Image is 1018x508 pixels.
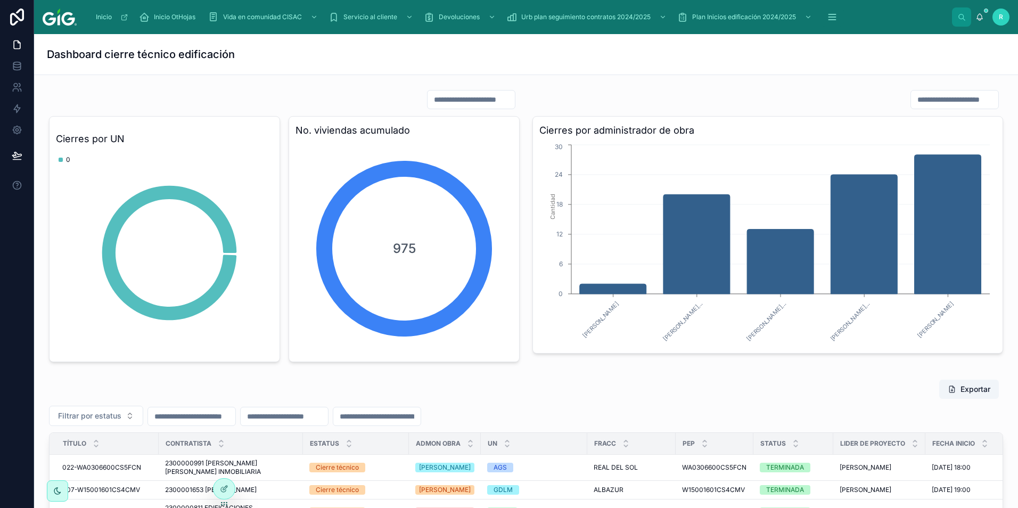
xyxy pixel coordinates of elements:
span: Vida en comunidad CISAC [223,13,302,21]
text: [PERSON_NAME]... [745,300,788,342]
div: scrollable content [85,5,952,29]
span: REAL DEL SOL [594,463,638,472]
div: chart [56,151,273,355]
span: Título [63,439,86,448]
span: 2300001653 [PERSON_NAME] [165,486,257,494]
span: ALBAZUR [594,486,623,494]
a: GDLM [487,485,581,495]
a: [DATE] 18:00 [932,463,999,472]
span: FRACC [594,439,616,448]
span: [PERSON_NAME] [840,463,891,472]
a: [PERSON_NAME] [840,463,919,472]
a: Inicio OtHojas [136,7,203,27]
span: Plan Inicios edificación 2024/2025 [692,13,796,21]
tspan: 12 [556,230,563,238]
span: Devoluciones [439,13,480,21]
span: [DATE] 19:00 [932,486,971,494]
a: 007-W15001601CS4CMV [62,486,152,494]
div: [PERSON_NAME] [419,463,471,472]
a: ALBAZUR [594,486,669,494]
div: GDLM [494,485,513,495]
span: LIDER DE PROYECTO [840,439,905,448]
span: Inicio [96,13,112,21]
a: Inicio [91,7,134,27]
span: 007-W15001601CS4CMV [62,486,140,494]
span: Servicio al cliente [343,13,397,21]
a: Plan Inicios edificación 2024/2025 [674,7,817,27]
div: AGS [494,463,507,472]
h3: No. viviendas acumulado [295,123,513,138]
button: Exportar [939,380,999,399]
h3: Cierres por administrador de obra [539,123,996,138]
span: [DATE] 18:00 [932,463,971,472]
a: Cierre técnico [309,485,403,495]
a: TERMINADA [760,485,827,495]
a: WA0306600CS5FCN [682,463,747,472]
span: 0 [66,155,70,164]
div: Cierre técnico [316,463,359,472]
div: Cierre técnico [316,485,359,495]
span: W15001601CS4CMV [682,486,745,494]
a: 2300000991 [PERSON_NAME] [PERSON_NAME] INMOBILIARIA [165,459,297,476]
text: [PERSON_NAME]... [661,300,704,342]
span: PEP [683,439,695,448]
span: Filtrar por estatus [58,411,121,421]
text: [PERSON_NAME]... [829,300,872,342]
a: 022-WA0306600CS5FCN [62,463,152,472]
span: 022-WA0306600CS5FCN [62,463,141,472]
span: ADMON OBRA [416,439,461,448]
h3: Cierres por UN [56,132,273,146]
div: TERMINADA [766,485,804,495]
span: [PERSON_NAME] [840,486,891,494]
a: W15001601CS4CMV [682,486,747,494]
a: Vida en comunidad CISAC [205,7,323,27]
img: App logo [43,9,77,26]
tspan: 24 [555,170,563,178]
div: chart [539,142,996,347]
a: TERMINADA [760,463,827,472]
tspan: 18 [556,200,563,208]
span: Inicio OtHojas [154,13,195,21]
button: Select Button [49,406,143,426]
a: 2300001653 [PERSON_NAME] [165,486,297,494]
h1: Dashboard cierre técnico edificación [47,47,235,62]
span: 975 [393,240,416,257]
a: Servicio al cliente [325,7,418,27]
a: Urb plan seguimiento contratos 2024/2025 [503,7,672,27]
a: Devoluciones [421,7,501,27]
text: [PERSON_NAME] [916,300,955,339]
tspan: 0 [559,290,563,298]
div: [PERSON_NAME] [419,485,471,495]
span: STATUS [760,439,786,448]
span: R [999,13,1003,21]
span: ESTATUS [310,439,339,448]
a: AGS [487,463,581,472]
a: [DATE] 19:00 [932,486,999,494]
a: Cierre técnico [309,463,403,472]
text: [PERSON_NAME] [581,300,620,339]
tspan: 6 [559,260,563,268]
a: REAL DEL SOL [594,463,669,472]
span: FECHA INICIO [932,439,975,448]
tspan: Cantidad [549,194,556,219]
tspan: 30 [555,143,563,151]
div: TERMINADA [766,463,804,472]
a: [PERSON_NAME] [415,463,474,472]
span: UN [488,439,497,448]
a: [PERSON_NAME] [840,486,919,494]
a: [PERSON_NAME] [415,485,474,495]
span: CONTRATISTA [166,439,211,448]
span: Urb plan seguimiento contratos 2024/2025 [521,13,651,21]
